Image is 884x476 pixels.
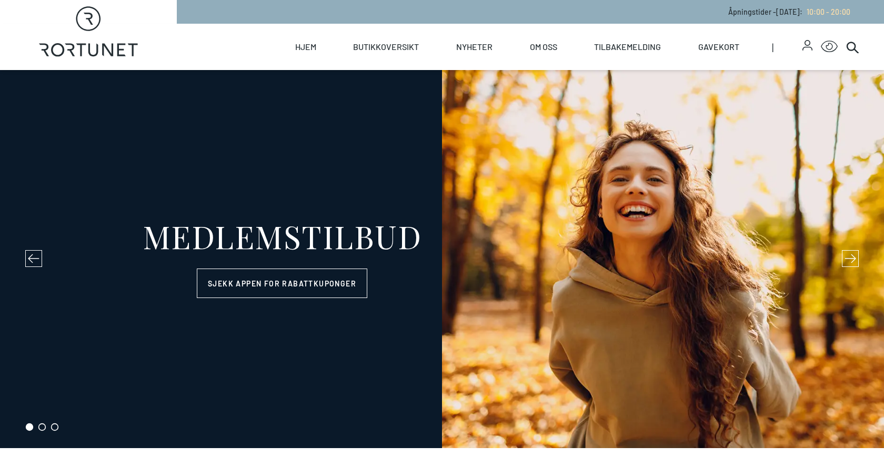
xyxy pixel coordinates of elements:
[802,7,850,16] a: 10:00 - 20:00
[530,24,557,70] a: Om oss
[728,6,850,17] p: Åpningstider - [DATE] :
[353,24,419,70] a: Butikkoversikt
[197,269,367,298] a: Sjekk appen for rabattkuponger
[295,24,316,70] a: Hjem
[143,220,422,252] div: MEDLEMSTILBUD
[821,38,838,55] button: Open Accessibility Menu
[456,24,493,70] a: Nyheter
[698,24,739,70] a: Gavekort
[807,7,850,16] span: 10:00 - 20:00
[772,24,802,70] span: |
[594,24,661,70] a: Tilbakemelding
